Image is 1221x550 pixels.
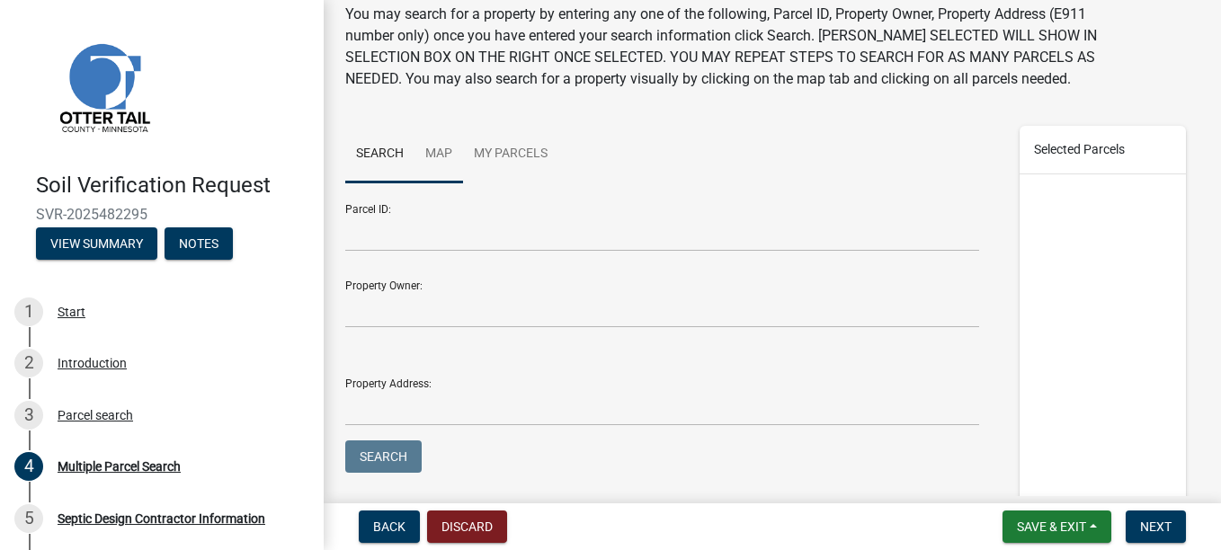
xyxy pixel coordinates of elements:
[14,504,43,533] div: 5
[14,349,43,377] div: 2
[36,227,157,260] button: View Summary
[36,173,309,199] h4: Soil Verification Request
[427,510,507,543] button: Discard
[165,227,233,260] button: Notes
[359,510,420,543] button: Back
[1003,510,1111,543] button: Save & Exit
[14,401,43,430] div: 3
[36,237,157,252] wm-modal-confirm: Summary
[345,440,422,473] button: Search
[58,512,265,525] div: Septic Design Contractor Information
[1126,510,1186,543] button: Next
[58,460,181,473] div: Multiple Parcel Search
[14,452,43,481] div: 4
[373,519,406,534] span: Back
[36,19,171,154] img: Otter Tail County, Minnesota
[58,306,85,318] div: Start
[36,206,288,223] span: SVR-2025482295
[463,126,558,183] a: My Parcels
[1017,519,1086,534] span: Save & Exit
[58,357,127,369] div: Introduction
[414,126,463,183] a: Map
[1020,126,1186,174] div: Selected Parcels
[58,409,133,421] div: Parcel search
[1140,519,1172,534] span: Next
[165,237,233,252] wm-modal-confirm: Notes
[345,126,414,183] a: Search
[14,297,43,326] div: 1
